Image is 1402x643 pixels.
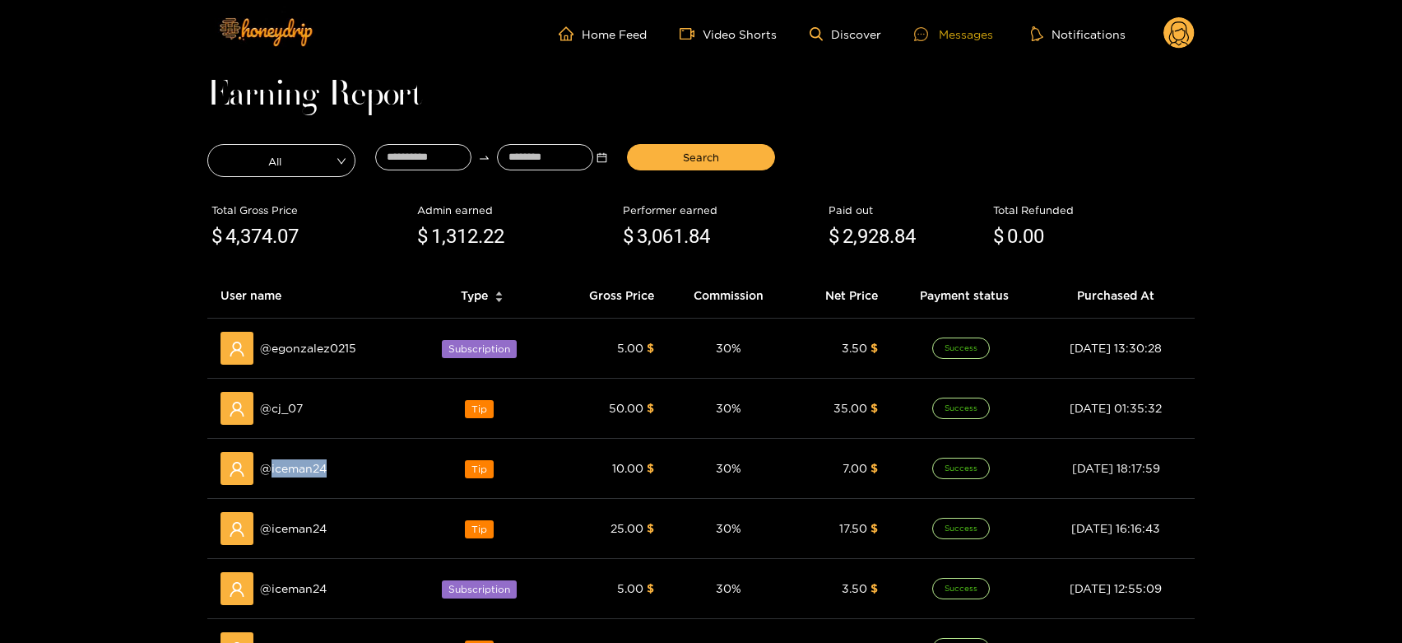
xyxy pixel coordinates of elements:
span: $ [647,582,654,594]
span: Success [932,398,990,419]
span: $ [647,402,654,414]
th: Net Price [790,273,890,319]
span: 30 % [716,522,741,534]
span: 10.00 [612,462,643,474]
span: [DATE] 12:55:09 [1070,582,1162,594]
span: @ egonzalez0215 [260,339,356,357]
span: swap-right [478,151,490,164]
span: Success [932,338,990,359]
span: 30 % [716,462,741,474]
div: Messages [914,25,993,44]
span: Success [932,458,990,479]
span: Search [683,149,719,165]
span: @ iceman24 [260,580,327,598]
span: 30 % [716,402,741,414]
span: Subscription [442,580,517,599]
span: Subscription [442,340,517,358]
span: Type [461,287,488,305]
span: video-camera [680,26,703,41]
div: Admin earned [417,202,615,218]
span: user [229,581,245,598]
span: user [229,401,245,417]
span: 5.00 [617,342,643,354]
span: user [229,461,245,478]
span: [DATE] 13:30:28 [1070,342,1162,354]
span: 25.00 [610,522,643,534]
span: $ [647,342,654,354]
span: Tip [465,400,494,418]
a: Home Feed [559,26,647,41]
div: Total Refunded [993,202,1191,218]
span: $ [623,221,634,253]
span: 50.00 [609,402,643,414]
th: Commission [667,273,790,319]
span: $ [870,342,878,354]
span: caret-down [494,296,504,305]
span: 0 [1007,225,1018,248]
a: Video Shorts [680,26,777,41]
span: $ [870,582,878,594]
span: 2,928 [843,225,889,248]
span: 3,061 [637,225,684,248]
div: Total Gross Price [211,202,409,218]
span: 1,312 [431,225,478,248]
span: @ cj_07 [260,399,303,417]
th: Gross Price [551,273,667,319]
span: $ [993,221,1004,253]
a: Discover [810,27,881,41]
span: .07 [272,225,299,248]
span: to [478,151,490,164]
span: 30 % [716,342,741,354]
span: $ [829,221,839,253]
div: Performer earned [623,202,820,218]
span: All [208,149,355,172]
span: $ [870,522,878,534]
span: Tip [465,460,494,478]
span: 5.00 [617,582,643,594]
span: $ [647,462,654,474]
span: .84 [684,225,710,248]
span: 3.50 [842,582,867,594]
th: Purchased At [1038,273,1195,319]
span: Success [932,518,990,539]
span: Tip [465,520,494,538]
span: [DATE] 18:17:59 [1072,462,1160,474]
th: Payment status [891,273,1038,319]
th: User name [207,273,414,319]
span: $ [211,221,222,253]
span: $ [647,522,654,534]
span: 35.00 [833,402,867,414]
span: .84 [889,225,916,248]
span: $ [870,462,878,474]
span: $ [417,221,428,253]
span: Success [932,578,990,599]
span: home [559,26,582,41]
span: @ iceman24 [260,459,327,478]
span: user [229,341,245,357]
span: 7.00 [843,462,867,474]
div: Paid out [829,202,985,218]
span: .00 [1018,225,1044,248]
span: .22 [478,225,504,248]
span: [DATE] 01:35:32 [1070,402,1162,414]
span: 4,374 [225,225,272,248]
h1: Earning Report [207,84,1195,107]
span: user [229,521,245,538]
span: 3.50 [842,342,867,354]
span: 30 % [716,582,741,594]
span: $ [870,402,878,414]
span: 17.50 [839,522,867,534]
button: Notifications [1026,26,1130,42]
button: Search [627,144,775,170]
span: caret-up [494,289,504,298]
span: @ iceman24 [260,520,327,538]
span: [DATE] 16:16:43 [1071,522,1160,534]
